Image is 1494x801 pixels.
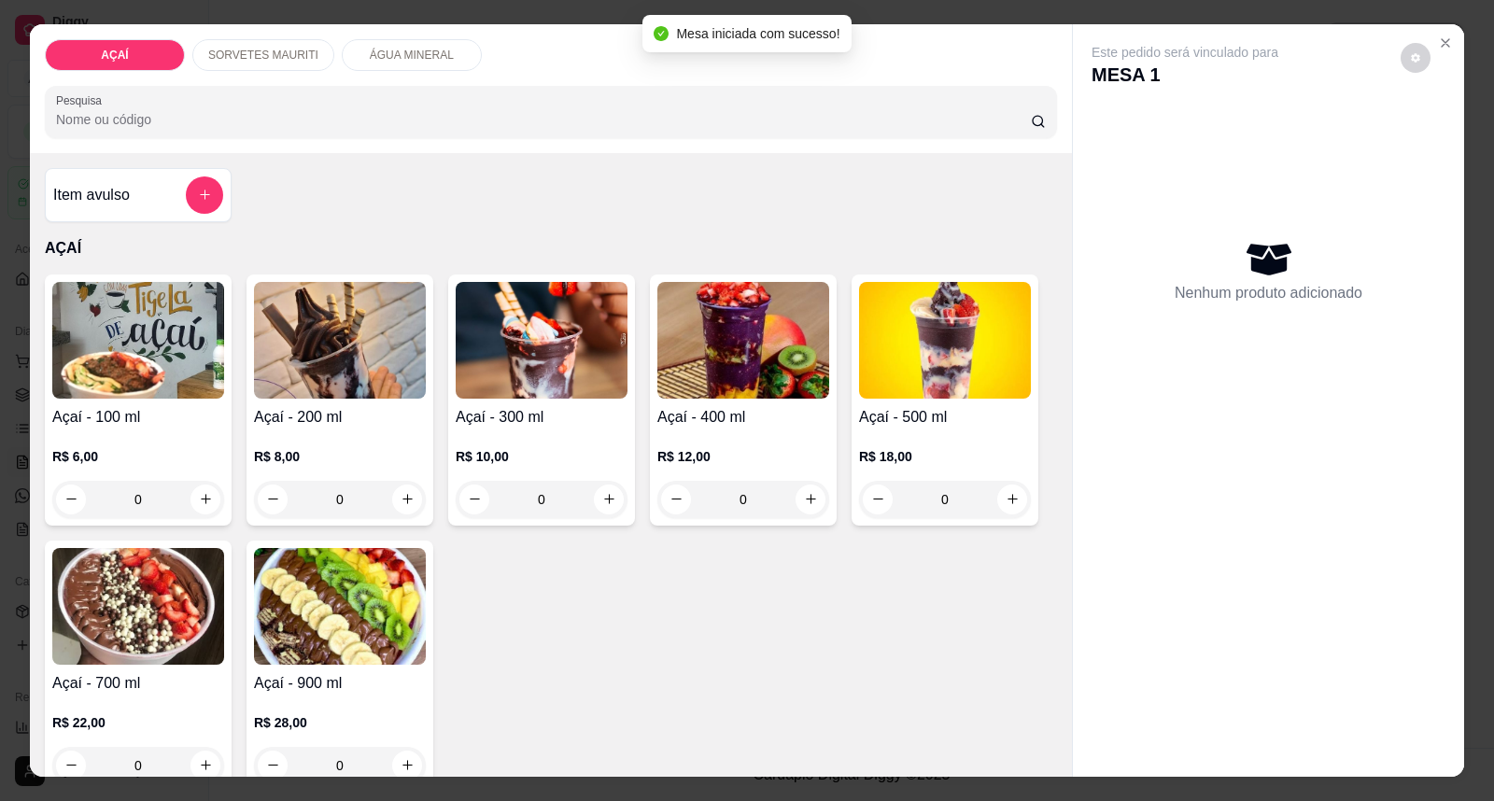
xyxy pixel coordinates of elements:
[657,282,829,399] img: product-image
[45,237,1057,260] p: AÇAÍ
[859,447,1031,466] p: R$ 18,00
[254,672,426,695] h4: Açaí - 900 ml
[1092,43,1278,62] p: Este pedido será vinculado para
[859,406,1031,429] h4: Açaí - 500 ml
[657,447,829,466] p: R$ 12,00
[52,548,224,665] img: product-image
[186,176,223,214] button: add-separate-item
[101,48,128,63] p: AÇAÍ
[654,26,669,41] span: check-circle
[254,282,426,399] img: product-image
[254,447,426,466] p: R$ 8,00
[208,48,318,63] p: SORVETES MAURITI
[1431,28,1460,58] button: Close
[52,406,224,429] h4: Açaí - 100 ml
[456,282,627,399] img: product-image
[56,110,1031,129] input: Pesquisa
[254,548,426,665] img: product-image
[56,92,108,108] label: Pesquisa
[370,48,454,63] p: ÁGUA MINERAL
[52,672,224,695] h4: Açaí - 700 ml
[1175,282,1362,304] p: Nenhum produto adicionado
[1401,43,1431,73] button: decrease-product-quantity
[1092,62,1278,88] p: MESA 1
[52,282,224,399] img: product-image
[859,282,1031,399] img: product-image
[254,713,426,732] p: R$ 28,00
[657,406,829,429] h4: Açaí - 400 ml
[52,713,224,732] p: R$ 22,00
[676,26,839,41] span: Mesa iniciada com sucesso!
[456,447,627,466] p: R$ 10,00
[52,447,224,466] p: R$ 6,00
[254,406,426,429] h4: Açaí - 200 ml
[456,406,627,429] h4: Açaí - 300 ml
[53,184,130,206] h4: Item avulso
